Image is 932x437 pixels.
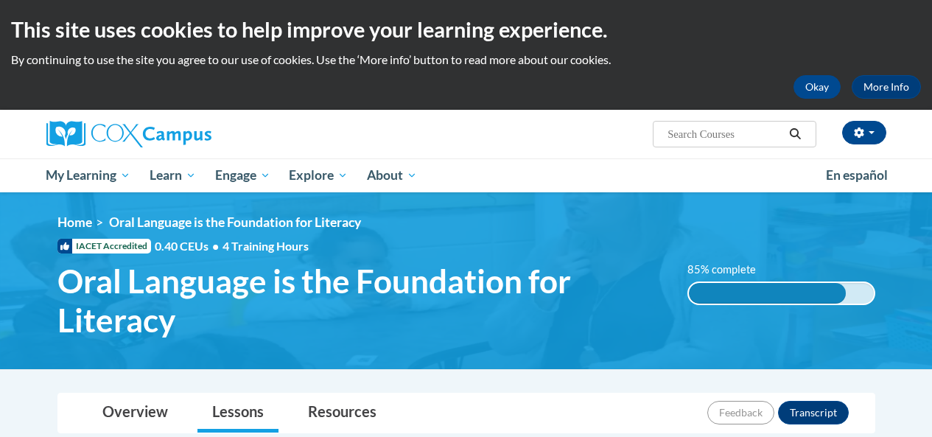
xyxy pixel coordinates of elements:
[11,15,921,44] h2: This site uses cookies to help improve your learning experience.
[689,283,846,304] div: 85% complete
[37,158,141,192] a: My Learning
[11,52,921,68] p: By continuing to use the site you agree to our use of cookies. Use the ‘More info’ button to read...
[46,121,211,147] img: Cox Campus
[57,262,665,340] span: Oral Language is the Foundation for Literacy
[150,167,196,184] span: Learn
[57,239,151,254] span: IACET Accredited
[289,167,348,184] span: Explore
[46,167,130,184] span: My Learning
[778,401,849,424] button: Transcript
[784,125,806,143] button: Search
[57,214,92,230] a: Home
[109,214,361,230] span: Oral Language is the Foundation for Literacy
[223,239,309,253] span: 4 Training Hours
[206,158,280,192] a: Engage
[852,75,921,99] a: More Info
[88,394,183,433] a: Overview
[155,238,223,254] span: 0.40 CEUs
[212,239,219,253] span: •
[687,262,772,278] label: 85% complete
[666,125,784,143] input: Search Courses
[197,394,278,433] a: Lessons
[140,158,206,192] a: Learn
[279,158,357,192] a: Explore
[842,121,886,144] button: Account Settings
[357,158,427,192] a: About
[826,167,888,183] span: En español
[707,401,774,424] button: Feedback
[793,75,841,99] button: Okay
[46,121,312,147] a: Cox Campus
[367,167,417,184] span: About
[215,167,270,184] span: Engage
[816,160,897,191] a: En español
[293,394,391,433] a: Resources
[35,158,897,192] div: Main menu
